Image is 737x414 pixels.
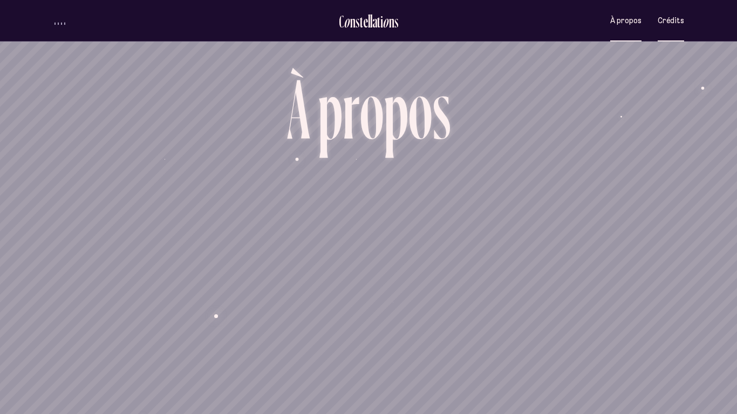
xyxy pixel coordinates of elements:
div: n [389,12,394,30]
div: n [350,12,356,30]
span: À propos [610,16,642,25]
div: o [383,12,389,30]
span: Crédits [658,16,684,25]
div: a [372,12,377,30]
div: t [377,12,380,30]
div: o [344,12,350,30]
div: C [339,12,344,30]
div: l [370,12,372,30]
div: i [380,12,383,30]
div: s [356,12,360,30]
button: Crédits [658,8,684,33]
div: s [394,12,399,30]
button: volume audio [53,15,67,26]
div: l [368,12,370,30]
button: À propos [610,8,642,33]
div: t [360,12,363,30]
div: e [363,12,368,30]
